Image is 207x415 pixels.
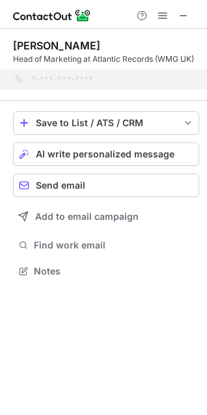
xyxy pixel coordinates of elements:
[36,180,85,191] span: Send email
[36,149,174,159] span: AI write personalized message
[13,205,199,228] button: Add to email campaign
[13,262,199,280] button: Notes
[13,53,199,65] div: Head of Marketing at Atlantic Records (WMG UK)
[36,118,176,128] div: Save to List / ATS / CRM
[13,39,100,52] div: [PERSON_NAME]
[13,174,199,197] button: Send email
[35,211,139,222] span: Add to email campaign
[13,8,91,23] img: ContactOut v5.3.10
[34,239,194,251] span: Find work email
[13,142,199,166] button: AI write personalized message
[34,265,194,277] span: Notes
[13,111,199,135] button: save-profile-one-click
[13,236,199,254] button: Find work email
